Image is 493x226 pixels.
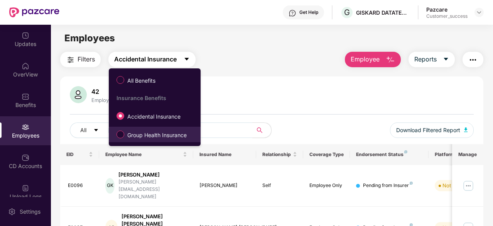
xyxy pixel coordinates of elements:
button: Allcaret-down [70,122,117,138]
img: svg+xml;base64,PHN2ZyB4bWxucz0iaHR0cDovL3d3dy53My5vcmcvMjAwMC9zdmciIHhtbG5zOnhsaW5rPSJodHRwOi8vd3... [70,86,87,103]
div: Employee Only [309,182,344,189]
button: Employee [345,52,401,67]
img: svg+xml;base64,PHN2ZyBpZD0iU2V0dGluZy0yMHgyMCIgeG1sbnM9Imh0dHA6Ly93d3cudzMub3JnLzIwMDAvc3ZnIiB3aW... [8,208,16,216]
span: Accidental Insurance [114,54,177,64]
div: GK [105,178,114,194]
img: svg+xml;base64,PHN2ZyB4bWxucz0iaHR0cDovL3d3dy53My5vcmcvMjAwMC9zdmciIHdpZHRoPSIyNCIgaGVpZ2h0PSIyNC... [468,55,478,65]
div: [PERSON_NAME][EMAIL_ADDRESS][DOMAIN_NAME] [118,178,187,201]
img: svg+xml;base64,PHN2ZyBpZD0iSG9tZSIgeG1sbnM9Imh0dHA6Ly93d3cudzMub3JnLzIwMDAvc3ZnIiB3aWR0aD0iMjAiIG... [22,62,29,70]
th: EID [60,144,100,165]
span: All [80,126,86,134]
button: Accidental Insurancecaret-down [108,52,196,67]
img: svg+xml;base64,PHN2ZyBpZD0iVXBkYXRlZCIgeG1sbnM9Imh0dHA6Ly93d3cudzMub3JnLzIwMDAvc3ZnIiB3aWR0aD0iMj... [22,32,29,39]
th: Relationship [256,144,303,165]
span: Group Health Insurance [124,131,190,139]
img: New Pazcare Logo [9,7,59,17]
th: Employee Name [99,144,193,165]
div: Get Help [299,9,318,15]
img: svg+xml;base64,PHN2ZyB4bWxucz0iaHR0cDovL3d3dy53My5vcmcvMjAwMC9zdmciIHhtbG5zOnhsaW5rPSJodHRwOi8vd3... [386,55,395,65]
img: svg+xml;base64,PHN2ZyB4bWxucz0iaHR0cDovL3d3dy53My5vcmcvMjAwMC9zdmciIHdpZHRoPSI4IiBoZWlnaHQ9IjgiIH... [404,150,407,153]
div: Pazcare [426,6,468,13]
th: Manage [452,144,483,165]
span: caret-down [93,127,99,134]
div: Endorsement Status [356,151,422,158]
span: Filters [78,54,95,64]
div: Platform Status [435,151,477,158]
div: Pending from Insurer [363,182,413,189]
span: Reports [414,54,437,64]
div: Not Verified [442,182,471,189]
img: svg+xml;base64,PHN2ZyBpZD0iVXBsb2FkX0xvZ3MiIGRhdGEtbmFtZT0iVXBsb2FkIExvZ3MiIHhtbG5zPSJodHRwOi8vd3... [22,184,29,192]
span: All Benefits [124,76,159,85]
button: Download Filtered Report [390,122,474,138]
img: svg+xml;base64,PHN2ZyB4bWxucz0iaHR0cDovL3d3dy53My5vcmcvMjAwMC9zdmciIHhtbG5zOnhsaW5rPSJodHRwOi8vd3... [464,127,468,132]
div: Employees [90,97,119,103]
div: E0096 [68,182,93,189]
img: svg+xml;base64,PHN2ZyBpZD0iSGVscC0zMngzMiIgeG1sbnM9Imh0dHA6Ly93d3cudzMub3JnLzIwMDAvc3ZnIiB3aWR0aD... [289,9,296,17]
div: GISKARD DATATECH PRIVATE LIMITED [356,9,410,16]
img: manageButton [462,180,474,192]
img: svg+xml;base64,PHN2ZyBpZD0iRW1wbG95ZWVzIiB4bWxucz0iaHR0cDovL3d3dy53My5vcmcvMjAwMC9zdmciIHdpZHRoPS... [22,123,29,131]
img: svg+xml;base64,PHN2ZyBpZD0iQ0RfQWNjb3VudHMiIGRhdGEtbmFtZT0iQ0QgQWNjb3VudHMiIHhtbG5zPSJodHRwOi8vd3... [22,154,29,161]
button: Reportscaret-down [409,52,455,67]
span: Accidental Insurance [124,112,184,121]
div: [PERSON_NAME] [199,182,250,189]
span: caret-down [443,56,449,63]
span: EID [66,151,88,158]
th: Coverage Type [303,144,350,165]
span: caret-down [184,56,190,63]
span: Download Filtered Report [396,126,460,134]
div: Customer_success [426,13,468,19]
span: Employees [64,32,115,44]
img: svg+xml;base64,PHN2ZyB4bWxucz0iaHR0cDovL3d3dy53My5vcmcvMjAwMC9zdmciIHdpZHRoPSI4IiBoZWlnaHQ9IjgiIH... [410,182,413,185]
img: svg+xml;base64,PHN2ZyBpZD0iQmVuZWZpdHMiIHhtbG5zPSJodHRwOi8vd3d3LnczLm9yZy8yMDAwL3N2ZyIgd2lkdGg9Ij... [22,93,29,100]
div: 42 [90,88,119,95]
div: Self [262,182,297,189]
button: search [252,122,272,138]
div: Insurance Benefits [116,95,201,101]
span: Relationship [262,151,291,158]
span: search [252,127,267,133]
img: svg+xml;base64,PHN2ZyBpZD0iRHJvcGRvd24tMzJ4MzIiIHhtbG5zPSJodHRwOi8vd3d3LnczLm9yZy8yMDAwL3N2ZyIgd2... [476,9,482,15]
span: G [344,8,350,17]
span: Employee Name [105,151,181,158]
div: Settings [17,208,43,216]
span: Employee [351,54,380,64]
th: Insured Name [193,144,256,165]
button: Filters [60,52,101,67]
img: svg+xml;base64,PHN2ZyB4bWxucz0iaHR0cDovL3d3dy53My5vcmcvMjAwMC9zdmciIHdpZHRoPSIyNCIgaGVpZ2h0PSIyNC... [66,55,75,65]
div: [PERSON_NAME] [118,171,187,178]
